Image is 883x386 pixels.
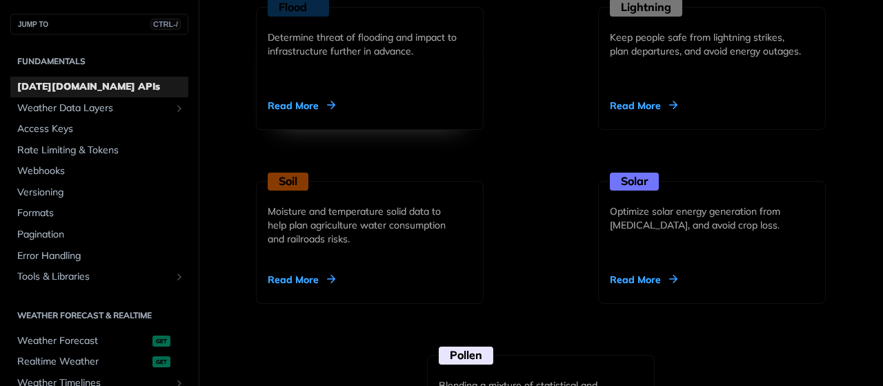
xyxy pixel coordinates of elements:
[152,356,170,367] span: get
[17,334,149,348] span: Weather Forecast
[17,228,185,242] span: Pagination
[10,161,188,182] a: Webhooks
[17,355,149,369] span: Realtime Weather
[610,273,677,287] div: Read More
[17,102,170,115] span: Weather Data Layers
[10,119,188,139] a: Access Keys
[610,30,803,58] div: Keep people safe from lightning strikes, plan departures, and avoid energy outages.
[268,99,335,113] div: Read More
[610,173,659,191] div: Solar
[17,206,185,220] span: Formats
[10,246,188,267] a: Error Handling
[17,122,185,136] span: Access Keys
[610,204,803,232] div: Optimize solar energy generation from [MEDICAL_DATA], and avoid crop loss.
[268,30,461,58] div: Determine threat of flooding and impact to infrastructure further in advance.
[17,144,185,157] span: Rate Limiting & Tokens
[174,271,185,282] button: Show subpages for Tools & Libraries
[610,99,677,113] div: Read More
[10,182,188,203] a: Versioning
[10,331,188,351] a: Weather Forecastget
[10,309,188,322] h2: Weather Forecast & realtime
[152,336,170,347] span: get
[439,347,493,365] div: Pollen
[17,249,185,263] span: Error Handling
[10,203,188,224] a: Formats
[10,267,188,287] a: Tools & LibrariesShow subpages for Tools & Libraries
[17,186,185,200] span: Versioning
[174,103,185,114] button: Show subpages for Weather Data Layers
[10,55,188,68] h2: Fundamentals
[268,273,335,287] div: Read More
[593,130,831,304] a: Solar Optimize solar energy generation from [MEDICAL_DATA], and avoid crop loss. Read More
[268,204,461,246] div: Moisture and temperature solid data to help plan agriculture water consumption and railroads risks.
[268,173,308,191] div: Soil
[10,14,188,35] button: JUMP TOCTRL-/
[17,164,185,178] span: Webhooks
[17,80,185,94] span: [DATE][DOMAIN_NAME] APIs
[250,130,489,304] a: Soil Moisture and temperature solid data to help plan agriculture water consumption and railroads...
[17,270,170,284] span: Tools & Libraries
[10,77,188,97] a: [DATE][DOMAIN_NAME] APIs
[10,351,188,372] a: Realtime Weatherget
[10,98,188,119] a: Weather Data LayersShow subpages for Weather Data Layers
[10,140,188,161] a: Rate Limiting & Tokens
[10,224,188,245] a: Pagination
[150,19,181,30] span: CTRL-/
